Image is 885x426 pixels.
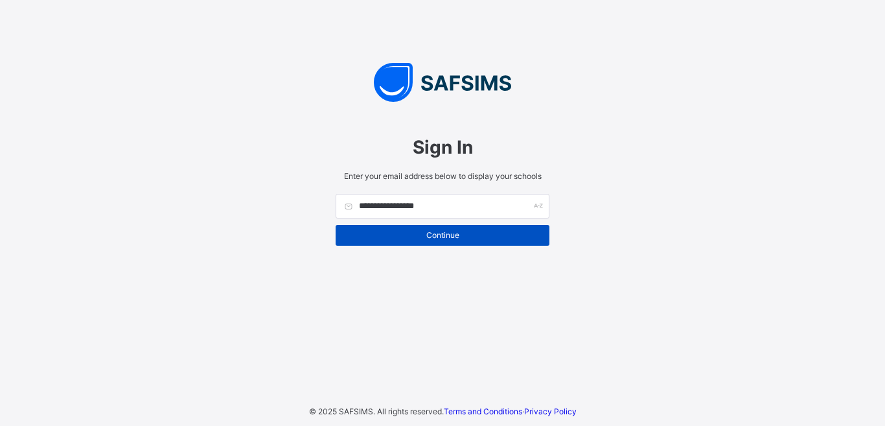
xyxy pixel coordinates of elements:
span: © 2025 SAFSIMS. All rights reserved. [309,407,444,416]
a: Terms and Conditions [444,407,522,416]
span: Enter your email address below to display your schools [336,171,549,181]
a: Privacy Policy [524,407,577,416]
span: · [444,407,577,416]
img: SAFSIMS Logo [323,63,562,102]
span: Continue [345,230,540,240]
span: Sign In [336,136,549,158]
